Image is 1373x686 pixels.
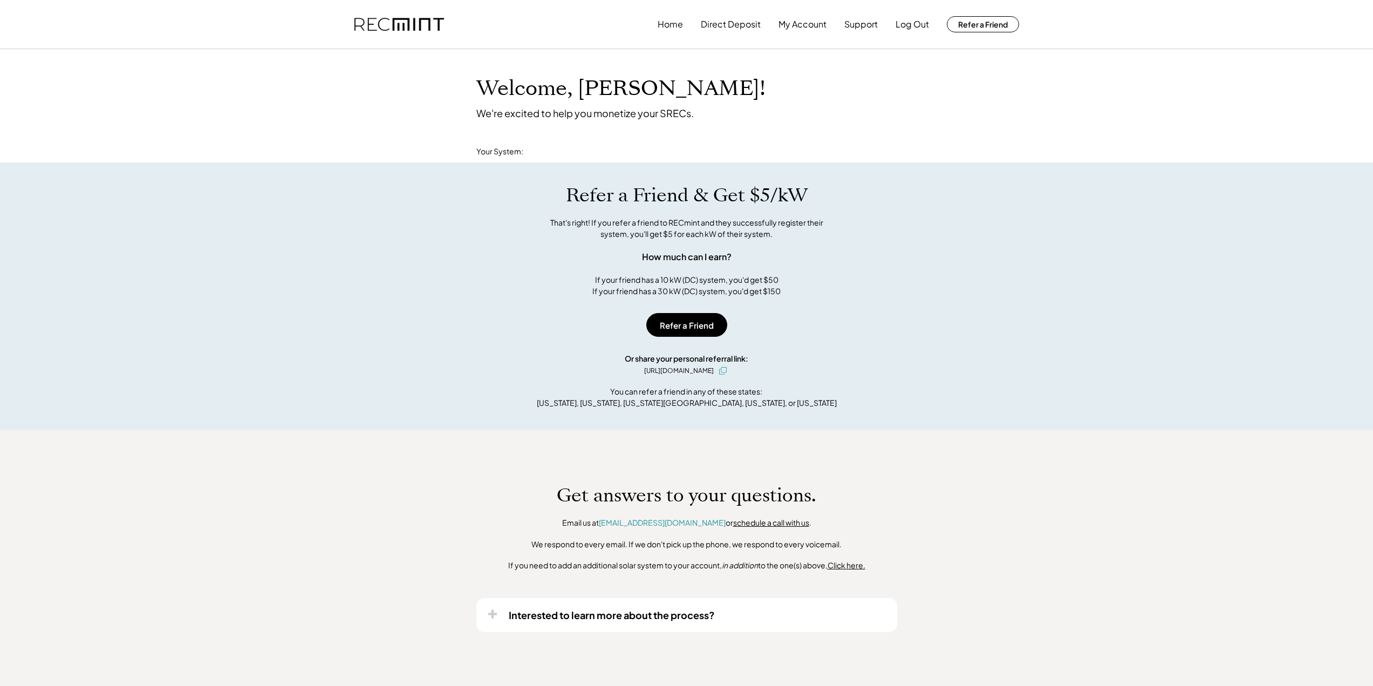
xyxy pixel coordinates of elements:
[778,13,826,35] button: My Account
[947,16,1019,32] button: Refer a Friend
[896,13,929,35] button: Log Out
[701,13,761,35] button: Direct Deposit
[644,366,714,376] div: [URL][DOMAIN_NAME]
[557,484,816,507] h1: Get answers to your questions.
[354,18,444,31] img: recmint-logotype%403x.png
[509,609,715,621] div: Interested to learn more about the process?
[642,250,732,263] div: How much can I earn?
[828,560,865,570] u: Click here.
[531,539,842,550] div: We respond to every email. If we don't pick up the phone, we respond to every voicemail.
[716,364,729,377] button: click to copy
[722,560,758,570] em: in addition
[476,107,694,119] div: We're excited to help you monetize your SRECs.
[537,386,837,409] div: You can refer a friend in any of these states: [US_STATE], [US_STATE], [US_STATE][GEOGRAPHIC_DATA...
[646,313,727,337] button: Refer a Friend
[625,353,748,364] div: Or share your personal referral link:
[476,146,523,157] div: Your System:
[476,76,766,101] h1: Welcome, [PERSON_NAME]!
[508,560,865,571] div: If you need to add an additional solar system to your account, to the one(s) above,
[658,13,683,35] button: Home
[844,13,878,35] button: Support
[599,518,726,527] a: [EMAIL_ADDRESS][DOMAIN_NAME]
[566,184,808,207] h1: Refer a Friend & Get $5/kW
[733,518,809,527] a: schedule a call with us
[592,274,781,297] div: If your friend has a 10 kW (DC) system, you'd get $50 If your friend has a 30 kW (DC) system, you...
[562,518,811,528] div: Email us at or .
[538,217,835,240] div: That's right! If you refer a friend to RECmint and they successfully register their system, you'l...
